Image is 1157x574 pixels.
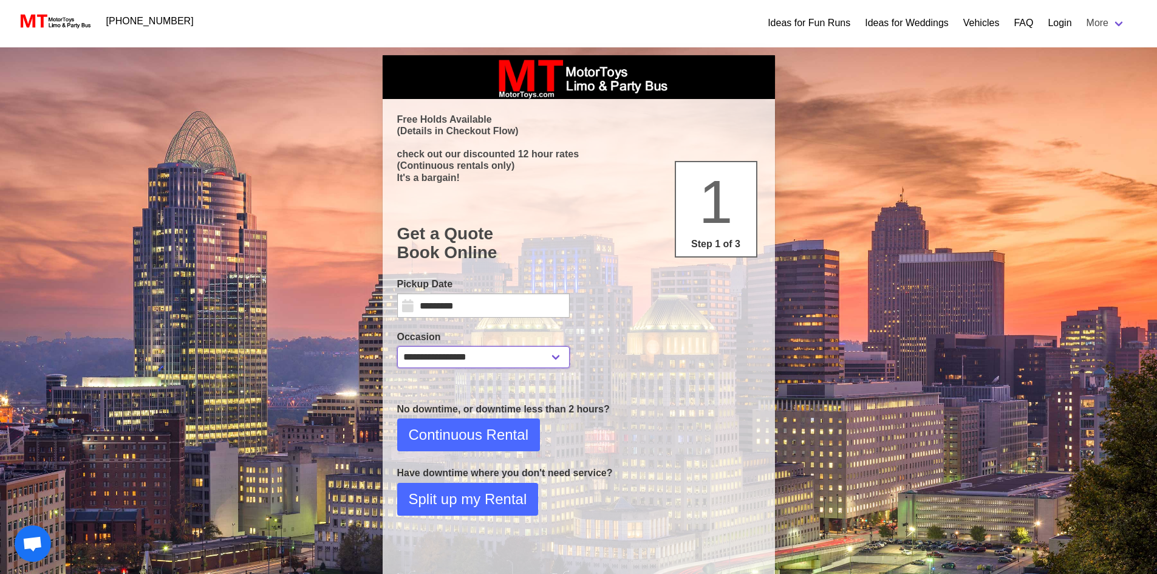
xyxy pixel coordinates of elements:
[1014,16,1033,30] a: FAQ
[397,330,570,344] label: Occasion
[397,466,760,480] p: Have downtime where you don't need service?
[397,402,760,417] p: No downtime, or downtime less than 2 hours?
[397,160,760,171] p: (Continuous rentals only)
[397,483,539,516] button: Split up my Rental
[409,424,528,446] span: Continuous Rental
[397,114,760,125] p: Free Holds Available
[17,13,92,30] img: MotorToys Logo
[865,16,949,30] a: Ideas for Weddings
[15,525,51,562] a: Open chat
[99,9,201,33] a: [PHONE_NUMBER]
[409,488,527,510] span: Split up my Rental
[397,125,760,137] p: (Details in Checkout Flow)
[397,277,570,292] label: Pickup Date
[768,16,850,30] a: Ideas for Fun Runs
[1079,11,1133,35] a: More
[397,419,540,451] button: Continuous Rental
[397,224,760,262] h1: Get a Quote Book Online
[963,16,1000,30] a: Vehicles
[1048,16,1071,30] a: Login
[397,148,760,160] p: check out our discounted 12 hour rates
[681,237,751,251] p: Step 1 of 3
[699,168,733,236] span: 1
[397,172,760,183] p: It's a bargain!
[488,55,670,99] img: box_logo_brand.jpeg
